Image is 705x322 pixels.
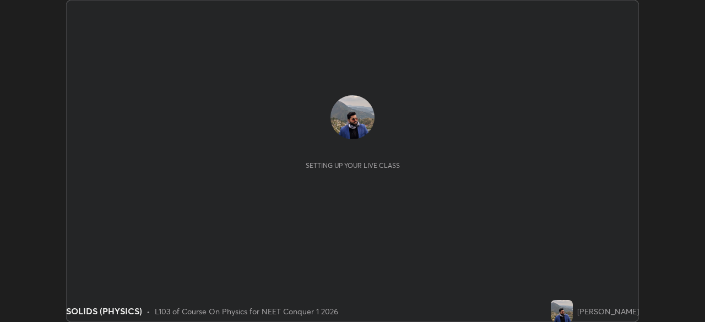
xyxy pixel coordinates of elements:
div: • [147,305,150,317]
div: [PERSON_NAME] [577,305,639,317]
img: 32457bb2dde54d7ea7c34c8e2a2521d0.jpg [330,95,375,139]
div: SOLIDS (PHYSICS) [66,304,142,318]
div: Setting up your live class [306,161,400,170]
div: L103 of Course On Physics for NEET Conquer 1 2026 [155,305,338,317]
img: 32457bb2dde54d7ea7c34c8e2a2521d0.jpg [551,300,573,322]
